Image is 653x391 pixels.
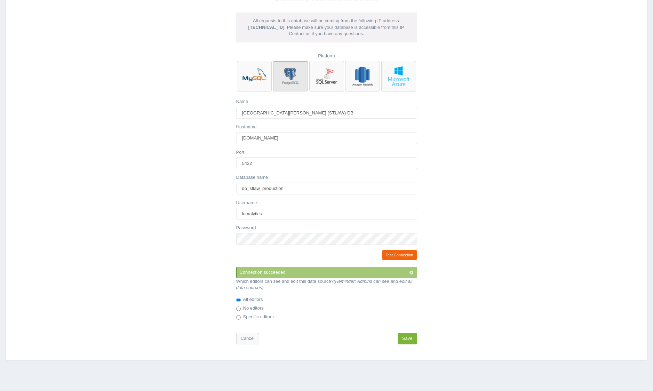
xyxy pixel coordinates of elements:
[236,225,256,231] label: Password
[240,269,416,276] div: Connection succeeded
[236,98,248,105] label: Name
[236,208,417,220] input: Username
[278,63,303,89] img: postgres-logo-2a39b71da5556ed1e0c4fc9480801debe643ffbdc4b70923c7f9380bd917af88.png
[248,25,285,30] strong: [TECHNICAL_ID]
[236,149,245,156] label: Port
[350,63,375,89] img: redshift-logo-048b97aea8eb6e3092756a4872194677b61a33f1974f2733bc4761497c8eeadf.png
[236,278,417,291] label: Which editors can see and edit this data source?
[236,132,417,144] input: Hostname
[236,305,264,312] label: No editors
[236,124,257,130] label: Hostname
[236,298,241,302] input: All editors
[236,107,417,119] input: Data source name
[236,174,268,181] label: Database name
[318,53,335,59] label: Platform
[236,200,257,206] label: Username
[236,315,241,320] input: Specific editors
[236,13,417,42] p: All requests to this database will be coming from the following IP address: . Please make sure yo...
[236,333,259,344] a: Cancel
[236,296,263,303] label: All editors
[386,63,412,89] img: azure-logo-0bd520c6b217f6623a66b0a3084005164c44459cd64bbd06b276523614e9bc2f.png
[314,63,340,89] img: sql_server-logo-002cb93598696aab371f6201db7a8fd77ac965b4a6b5177351452e3900b4bb5c.png
[398,333,417,344] button: Save
[241,63,267,89] img: mysql-logo-e60fdf34fc7258d6cee0a46fb4a0a85f3c1e4c25954dfb403a5288c8d259cb4e.png
[382,250,417,260] a: Test Connection
[236,157,417,169] input: Port
[236,183,417,194] input: Database
[236,314,274,321] label: Specific editors
[236,306,241,311] input: No editors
